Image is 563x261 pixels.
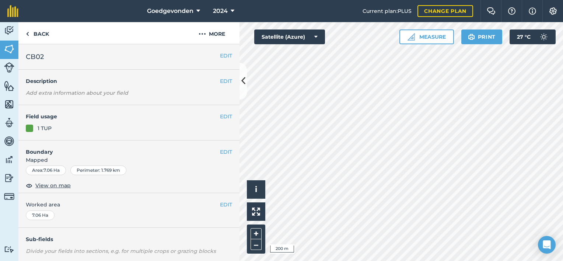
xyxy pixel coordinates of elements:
span: CB02 [26,52,44,62]
span: Worked area [26,201,232,209]
img: svg+xml;base64,PD94bWwgdmVyc2lvbj0iMS4wIiBlbmNvZGluZz0idXRmLTgiPz4KPCEtLSBHZW5lcmF0b3I6IEFkb2JlIE... [4,173,14,184]
img: svg+xml;base64,PD94bWwgdmVyc2lvbj0iMS4wIiBlbmNvZGluZz0idXRmLTgiPz4KPCEtLSBHZW5lcmF0b3I6IEFkb2JlIE... [4,246,14,253]
img: svg+xml;base64,PHN2ZyB4bWxucz0iaHR0cDovL3d3dy53My5vcmcvMjAwMC9zdmciIHdpZHRoPSI1NiIgaGVpZ2h0PSI2MC... [4,99,14,110]
div: Open Intercom Messenger [538,236,556,254]
button: + [251,228,262,239]
img: svg+xml;base64,PD94bWwgdmVyc2lvbj0iMS4wIiBlbmNvZGluZz0idXRmLTgiPz4KPCEtLSBHZW5lcmF0b3I6IEFkb2JlIE... [4,25,14,36]
h4: Field usage [26,112,220,121]
button: EDIT [220,201,232,209]
button: EDIT [220,112,232,121]
button: View on map [26,181,71,190]
button: More [184,22,239,44]
img: Four arrows, one pointing top left, one top right, one bottom right and the last bottom left [252,208,260,216]
img: svg+xml;base64,PHN2ZyB4bWxucz0iaHR0cDovL3d3dy53My5vcmcvMjAwMC9zdmciIHdpZHRoPSIxOSIgaGVpZ2h0PSIyNC... [468,32,475,41]
button: EDIT [220,52,232,60]
img: svg+xml;base64,PD94bWwgdmVyc2lvbj0iMS4wIiBlbmNvZGluZz0idXRmLTgiPz4KPCEtLSBHZW5lcmF0b3I6IEFkb2JlIE... [4,191,14,202]
img: svg+xml;base64,PHN2ZyB4bWxucz0iaHR0cDovL3d3dy53My5vcmcvMjAwMC9zdmciIHdpZHRoPSIyMCIgaGVpZ2h0PSIyNC... [199,29,206,38]
img: Two speech bubbles overlapping with the left bubble in the forefront [487,7,496,15]
div: Perimeter : 1.769 km [70,166,126,175]
button: Measure [399,29,454,44]
span: View on map [35,181,71,189]
img: Ruler icon [408,33,415,41]
a: Back [18,22,56,44]
img: svg+xml;base64,PHN2ZyB4bWxucz0iaHR0cDovL3d3dy53My5vcmcvMjAwMC9zdmciIHdpZHRoPSI1NiIgaGVpZ2h0PSI2MC... [4,43,14,55]
h4: Sub-fields [18,235,239,243]
span: Mapped [18,156,239,164]
h4: Boundary [18,140,220,156]
button: Satellite (Azure) [254,29,325,44]
img: A cog icon [549,7,557,15]
h4: Description [26,77,232,85]
button: Print [461,29,503,44]
button: i [247,180,265,199]
button: 27 °C [510,29,556,44]
div: 1 TUP [38,124,52,132]
img: svg+xml;base64,PHN2ZyB4bWxucz0iaHR0cDovL3d3dy53My5vcmcvMjAwMC9zdmciIHdpZHRoPSI5IiBoZWlnaHQ9IjI0Ii... [26,29,29,38]
img: svg+xml;base64,PD94bWwgdmVyc2lvbj0iMS4wIiBlbmNvZGluZz0idXRmLTgiPz4KPCEtLSBHZW5lcmF0b3I6IEFkb2JlIE... [4,117,14,128]
span: i [255,185,257,194]
img: svg+xml;base64,PD94bWwgdmVyc2lvbj0iMS4wIiBlbmNvZGluZz0idXRmLTgiPz4KPCEtLSBHZW5lcmF0b3I6IEFkb2JlIE... [536,29,551,44]
img: svg+xml;base64,PD94bWwgdmVyc2lvbj0iMS4wIiBlbmNvZGluZz0idXRmLTgiPz4KPCEtLSBHZW5lcmF0b3I6IEFkb2JlIE... [4,154,14,165]
img: svg+xml;base64,PHN2ZyB4bWxucz0iaHR0cDovL3d3dy53My5vcmcvMjAwMC9zdmciIHdpZHRoPSIxOCIgaGVpZ2h0PSIyNC... [26,181,32,190]
button: – [251,239,262,250]
div: 7.06 Ha [26,210,55,220]
span: Goedgevonden [147,7,193,15]
em: Divide your fields into sections, e.g. for multiple crops or grazing blocks [26,248,216,254]
img: svg+xml;base64,PHN2ZyB4bWxucz0iaHR0cDovL3d3dy53My5vcmcvMjAwMC9zdmciIHdpZHRoPSIxNyIgaGVpZ2h0PSIxNy... [529,7,536,15]
img: fieldmargin Logo [7,5,18,17]
span: Current plan : PLUS [363,7,412,15]
span: 27 ° C [517,29,531,44]
img: A question mark icon [507,7,516,15]
span: 2024 [213,7,228,15]
a: Change plan [417,5,473,17]
div: Area : 7.06 Ha [26,166,66,175]
img: svg+xml;base64,PHN2ZyB4bWxucz0iaHR0cDovL3d3dy53My5vcmcvMjAwMC9zdmciIHdpZHRoPSI1NiIgaGVpZ2h0PSI2MC... [4,80,14,91]
em: Add extra information about your field [26,90,128,96]
img: svg+xml;base64,PD94bWwgdmVyc2lvbj0iMS4wIiBlbmNvZGluZz0idXRmLTgiPz4KPCEtLSBHZW5lcmF0b3I6IEFkb2JlIE... [4,136,14,147]
button: EDIT [220,77,232,85]
button: EDIT [220,148,232,156]
img: svg+xml;base64,PD94bWwgdmVyc2lvbj0iMS4wIiBlbmNvZGluZz0idXRmLTgiPz4KPCEtLSBHZW5lcmF0b3I6IEFkb2JlIE... [4,62,14,73]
